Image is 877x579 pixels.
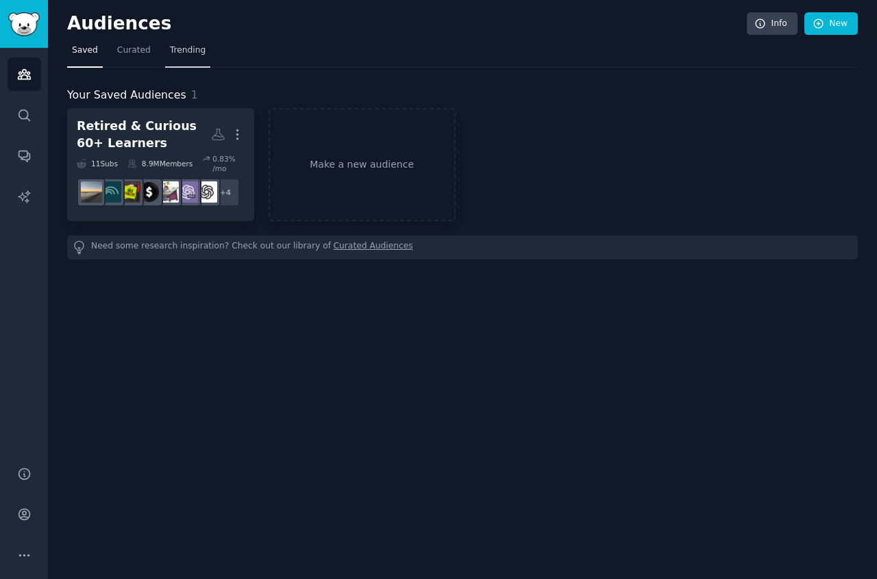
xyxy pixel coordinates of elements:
div: 11 Sub s [77,154,118,173]
img: AntiworkSideHustle [158,181,179,203]
span: Saved [72,44,98,57]
a: Curated Audiences [334,240,413,255]
img: GummySearch logo [8,12,40,36]
a: New [804,12,858,36]
a: Trending [165,40,210,68]
img: ChatGPTPro [177,181,198,203]
a: Info [747,12,798,36]
a: Saved [67,40,103,68]
img: retirement [81,181,102,203]
img: NewRetirement [100,181,121,203]
span: 1 [191,88,198,101]
a: Curated [112,40,156,68]
span: Your Saved Audiences [67,87,186,104]
h2: Audiences [67,13,747,35]
span: Curated [117,44,151,57]
span: Trending [170,44,206,57]
div: 0.83 % /mo [212,154,245,173]
img: OpenAI [196,181,217,203]
a: Make a new audience [269,108,456,221]
img: sidehustle [138,181,160,203]
div: Retired & Curious 60+ Learners [77,118,211,151]
div: Need some research inspiration? Check out our library of [67,235,858,259]
img: selfpublish [119,181,140,203]
div: + 4 [211,178,240,207]
div: 8.9M Members [127,154,193,173]
a: Retired & Curious 60+ Learners11Subs8.9MMembers0.83% /mo+4OpenAIChatGPTProAntiworkSideHustlesideh... [67,108,254,221]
